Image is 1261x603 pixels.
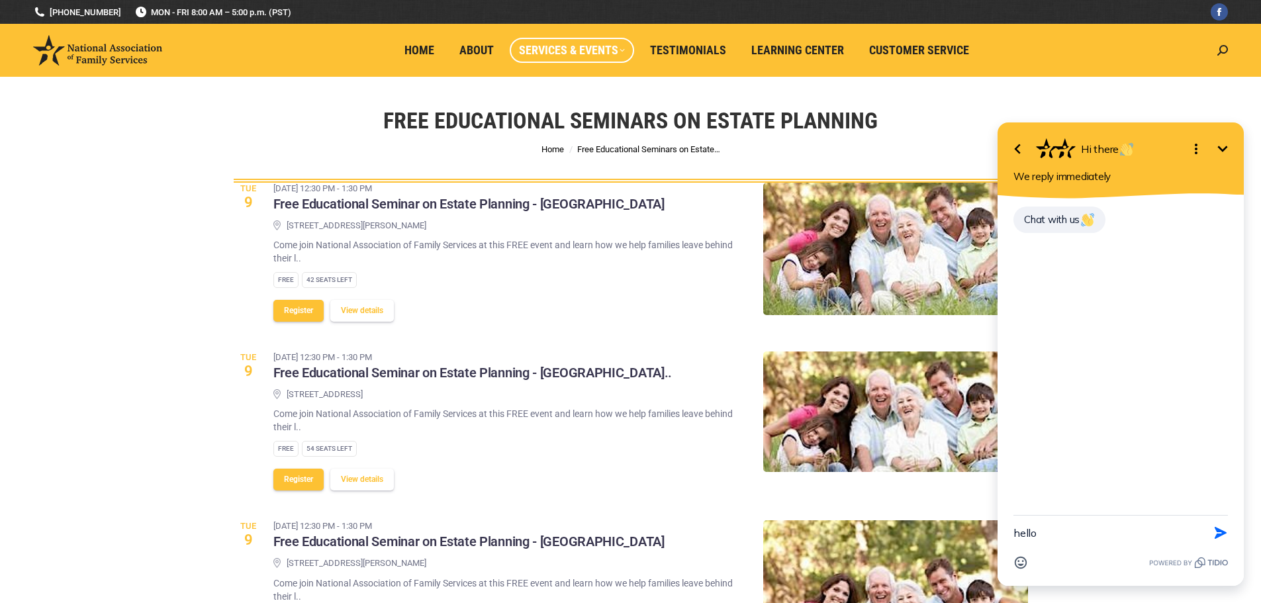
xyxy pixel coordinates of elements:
h3: Free Educational Seminar on Estate Planning - [GEOGRAPHIC_DATA] [273,196,665,213]
img: National Association of Family Services [33,35,162,66]
a: Learning Center [742,38,853,63]
span: Free Educational Seminars on Estate… [577,144,720,154]
span: Home [404,43,434,58]
span: [STREET_ADDRESS][PERSON_NAME] [287,557,426,570]
iframe: Tidio Chat [980,109,1261,603]
span: Testimonials [650,43,726,58]
a: Facebook page opens in new window [1211,3,1228,21]
span: [STREET_ADDRESS][PERSON_NAME] [287,220,426,232]
span: About [459,43,494,58]
span: 9 [234,364,263,379]
div: 42 Seats left [302,272,357,288]
time: [DATE] 12:30 pm - 1:30 pm [273,520,665,533]
a: Customer Service [860,38,978,63]
span: Tue [234,522,263,530]
button: View details [330,469,394,490]
img: Free Educational Seminar on Estate Planning - South San Jose [763,351,1028,471]
img: Free Educational Seminar on Estate Planning - Fremont [763,183,1028,315]
h3: Free Educational Seminar on Estate Planning - [GEOGRAPHIC_DATA].. [273,365,673,382]
a: [PHONE_NUMBER] [33,6,121,19]
time: [DATE] 12:30 pm - 1:30 pm [273,182,665,195]
span: Customer Service [869,43,969,58]
button: Register [273,300,324,322]
time: [DATE] 12:30 pm - 1:30 pm [273,351,673,364]
p: Come join National Association of Family Services at this FREE event and learn how we help famili... [273,577,743,603]
a: About [450,38,503,63]
div: Free [273,441,299,457]
p: Come join National Association of Family Services at this FREE event and learn how we help famili... [273,238,743,265]
button: Register [273,469,324,490]
h3: Free Educational Seminar on Estate Planning - [GEOGRAPHIC_DATA] [273,533,665,551]
h1: Free Educational Seminars on Estate Planning [383,106,878,135]
span: MON - FRI 8:00 AM – 5:00 p.m. (PST) [134,6,291,19]
span: 9 [234,195,263,210]
span: Tue [234,184,263,193]
span: Tue [234,353,263,361]
button: View details [330,300,394,322]
span: [STREET_ADDRESS] [287,389,363,401]
span: 9 [234,533,263,547]
a: Testimonials [641,38,735,63]
a: Home [541,144,564,154]
span: Services & Events [519,43,625,58]
div: Free [273,272,299,288]
p: Come join National Association of Family Services at this FREE event and learn how we help famili... [273,407,743,434]
div: 54 Seats left [302,441,357,457]
a: Home [395,38,444,63]
span: Learning Center [751,43,844,58]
